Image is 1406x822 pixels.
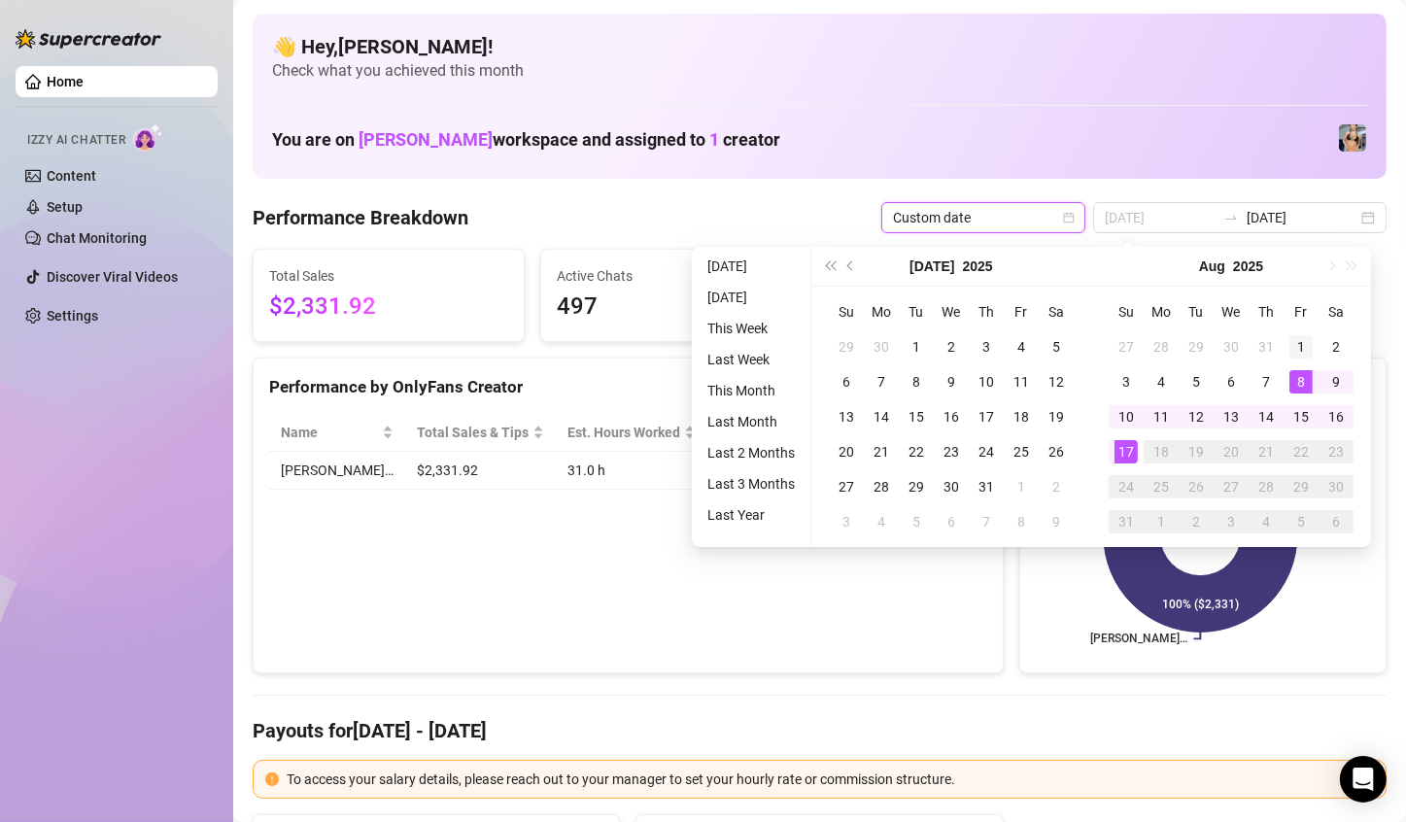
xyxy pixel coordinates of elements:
[829,294,864,329] th: Su
[557,289,796,325] span: 497
[940,370,963,394] div: 9
[975,335,998,359] div: 3
[899,434,934,469] td: 2025-07-22
[1115,405,1138,428] div: 10
[47,308,98,324] a: Settings
[969,399,1004,434] td: 2025-07-17
[1214,364,1249,399] td: 2025-08-06
[700,317,803,340] li: This Week
[1249,399,1284,434] td: 2025-08-14
[940,475,963,498] div: 30
[969,504,1004,539] td: 2025-08-07
[1144,469,1179,504] td: 2025-08-25
[1039,469,1074,504] td: 2025-08-02
[975,475,998,498] div: 31
[1284,294,1319,329] th: Fr
[1115,510,1138,533] div: 31
[1249,364,1284,399] td: 2025-08-07
[870,335,893,359] div: 30
[47,269,178,285] a: Discover Viral Videos
[905,475,928,498] div: 29
[864,399,899,434] td: 2025-07-14
[1039,364,1074,399] td: 2025-07-12
[1149,335,1173,359] div: 28
[975,510,998,533] div: 7
[1149,475,1173,498] div: 25
[1115,370,1138,394] div: 3
[1010,475,1033,498] div: 1
[934,469,969,504] td: 2025-07-30
[870,510,893,533] div: 4
[835,405,858,428] div: 13
[700,472,803,496] li: Last 3 Months
[975,440,998,463] div: 24
[405,452,556,490] td: $2,331.92
[1324,510,1348,533] div: 6
[934,294,969,329] th: We
[969,434,1004,469] td: 2025-07-24
[1179,294,1214,329] th: Tu
[1284,364,1319,399] td: 2025-08-08
[1247,207,1357,228] input: End date
[1109,329,1144,364] td: 2025-07-27
[1254,335,1278,359] div: 31
[269,452,405,490] td: [PERSON_NAME]…
[1233,247,1263,286] button: Choose a year
[1149,405,1173,428] div: 11
[1039,504,1074,539] td: 2025-08-09
[1289,335,1313,359] div: 1
[556,452,707,490] td: 31.0 h
[700,255,803,278] li: [DATE]
[1115,440,1138,463] div: 17
[829,469,864,504] td: 2025-07-27
[1144,399,1179,434] td: 2025-08-11
[835,440,858,463] div: 20
[864,294,899,329] th: Mo
[899,399,934,434] td: 2025-07-15
[864,469,899,504] td: 2025-07-28
[969,329,1004,364] td: 2025-07-03
[1045,335,1068,359] div: 5
[1319,364,1354,399] td: 2025-08-09
[899,504,934,539] td: 2025-08-05
[1254,440,1278,463] div: 21
[905,335,928,359] div: 1
[1184,475,1208,498] div: 26
[1004,504,1039,539] td: 2025-08-08
[1219,370,1243,394] div: 6
[1144,329,1179,364] td: 2025-07-28
[700,410,803,433] li: Last Month
[700,441,803,464] li: Last 2 Months
[963,247,993,286] button: Choose a year
[905,510,928,533] div: 5
[829,364,864,399] td: 2025-07-06
[1319,399,1354,434] td: 2025-08-16
[272,129,780,151] h1: You are on workspace and assigned to creator
[1144,364,1179,399] td: 2025-08-04
[870,405,893,428] div: 14
[1324,370,1348,394] div: 9
[835,335,858,359] div: 29
[269,414,405,452] th: Name
[1254,370,1278,394] div: 7
[1115,335,1138,359] div: 27
[1319,469,1354,504] td: 2025-08-30
[1284,504,1319,539] td: 2025-09-05
[1319,329,1354,364] td: 2025-08-02
[1289,370,1313,394] div: 8
[1223,210,1239,225] span: swap-right
[1179,399,1214,434] td: 2025-08-12
[1324,475,1348,498] div: 30
[1004,399,1039,434] td: 2025-07-18
[1254,475,1278,498] div: 28
[272,33,1367,60] h4: 👋 Hey, [PERSON_NAME] !
[1109,434,1144,469] td: 2025-08-17
[1319,294,1354,329] th: Sa
[1339,124,1366,152] img: Veronica
[1045,405,1068,428] div: 19
[1289,440,1313,463] div: 22
[1109,504,1144,539] td: 2025-08-31
[940,440,963,463] div: 23
[1289,475,1313,498] div: 29
[905,440,928,463] div: 22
